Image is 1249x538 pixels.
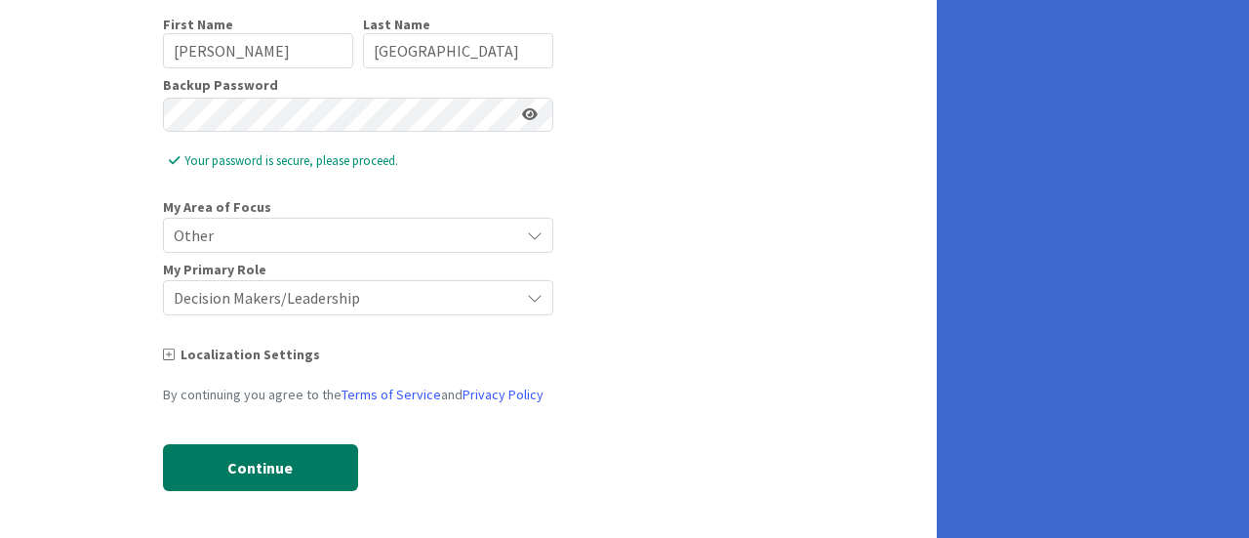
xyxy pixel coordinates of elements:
label: Last Name [363,16,430,33]
span: My Primary Role [163,263,266,276]
a: Terms of Service [342,386,441,403]
label: First Name [163,16,233,33]
label: Backup Password [163,78,278,92]
span: Your password is secure, please proceed. [169,151,553,171]
span: My Area of Focus [163,200,271,214]
div: Localization Settings [163,345,553,365]
span: Other [174,222,509,249]
a: Privacy Policy [463,386,544,403]
span: Decision Makers/Leadership [174,284,509,311]
div: By continuing you agree to the and [163,385,553,405]
button: Continue [163,444,358,491]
